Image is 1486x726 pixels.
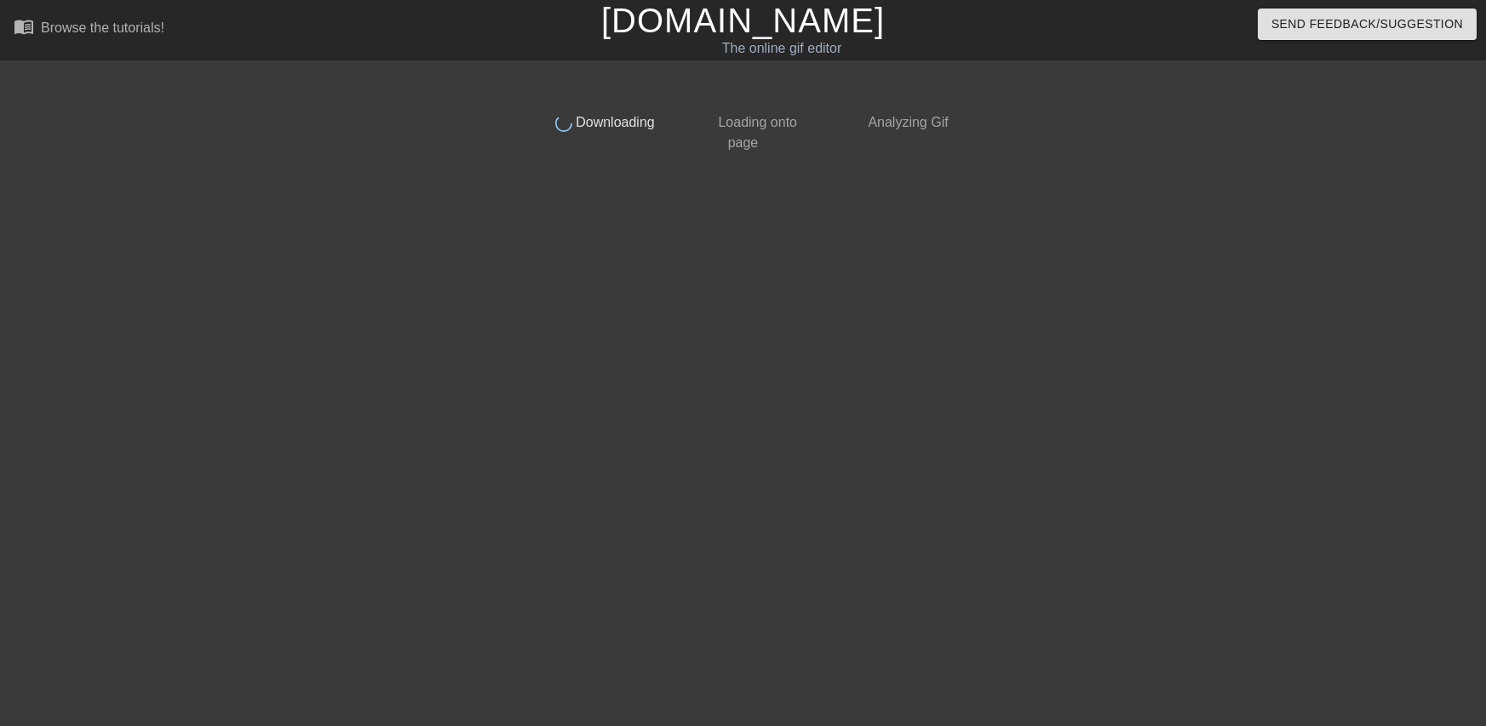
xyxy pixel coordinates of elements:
div: The online gif editor [504,38,1060,59]
span: Loading onto page [714,115,797,150]
button: Send Feedback/Suggestion [1258,9,1477,40]
span: Send Feedback/Suggestion [1271,14,1463,35]
span: Analyzing Gif [865,115,949,129]
a: [DOMAIN_NAME] [601,2,885,39]
span: menu_book [14,16,34,37]
span: Downloading [572,115,655,129]
a: Browse the tutorials! [14,16,164,43]
div: Browse the tutorials! [41,20,164,35]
